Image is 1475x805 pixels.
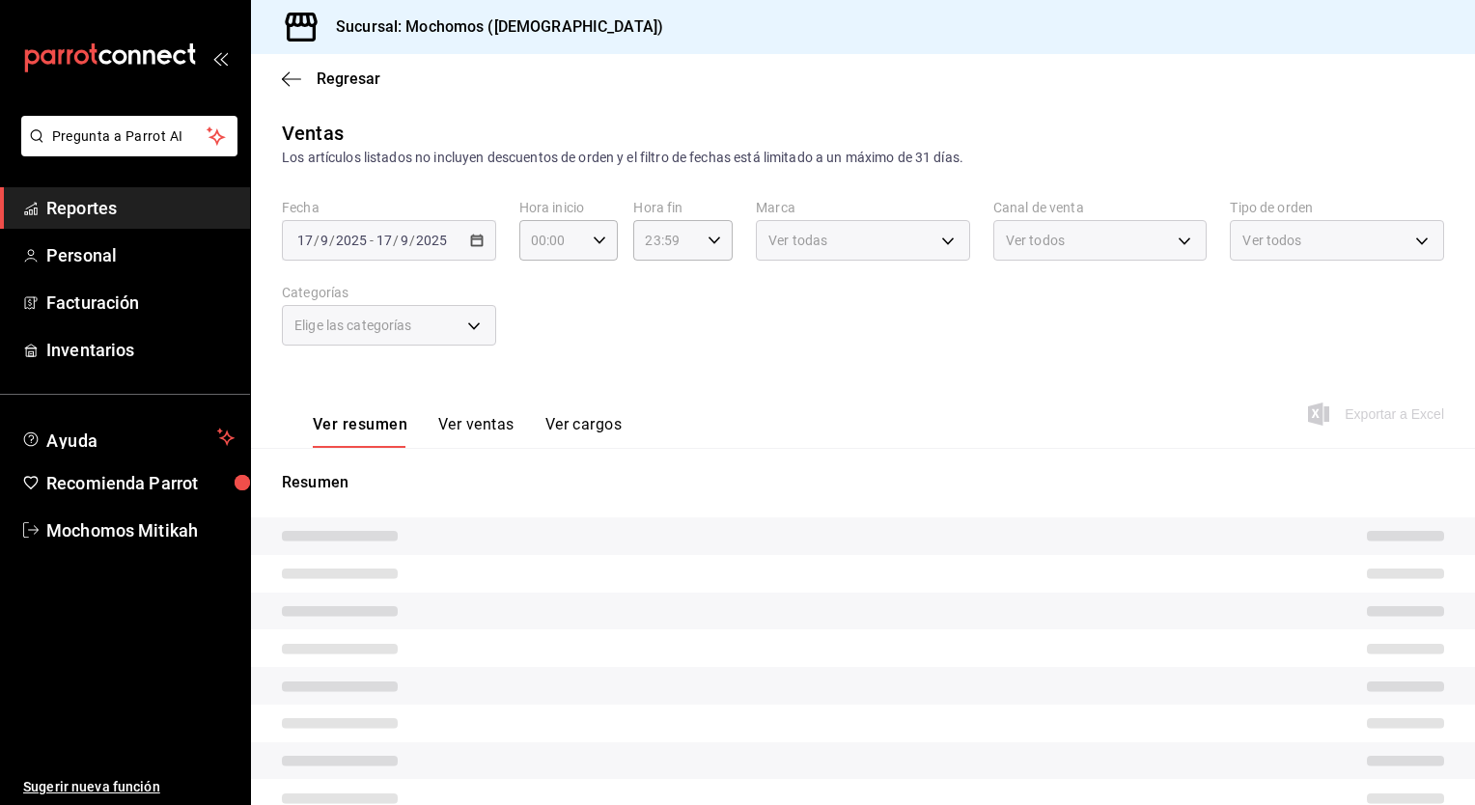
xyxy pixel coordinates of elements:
button: Ver ventas [438,415,515,448]
label: Fecha [282,201,496,214]
button: Regresar [282,69,380,88]
span: / [393,233,399,248]
input: -- [376,233,393,248]
input: -- [296,233,314,248]
span: Pregunta a Parrot AI [52,126,208,147]
input: -- [400,233,409,248]
span: / [409,233,415,248]
span: Ver todos [1006,231,1065,250]
span: Ayuda [46,426,209,449]
div: navigation tabs [313,415,622,448]
label: Marca [756,201,970,214]
label: Tipo de orden [1230,201,1444,214]
span: - [370,233,374,248]
span: Elige las categorías [294,316,412,335]
span: Mochomos Mitikah [46,517,235,543]
span: Inventarios [46,337,235,363]
button: Ver cargos [545,415,623,448]
input: ---- [415,233,448,248]
span: Sugerir nueva función [23,777,235,797]
span: Regresar [317,69,380,88]
div: Ventas [282,119,344,148]
span: Ver todos [1242,231,1301,250]
span: Recomienda Parrot [46,470,235,496]
span: Facturación [46,290,235,316]
label: Hora fin [633,201,733,214]
span: / [329,233,335,248]
button: Ver resumen [313,415,407,448]
span: Ver todas [768,231,827,250]
span: Reportes [46,195,235,221]
input: -- [320,233,329,248]
h3: Sucursal: Mochomos ([DEMOGRAPHIC_DATA]) [320,15,663,39]
p: Resumen [282,471,1444,494]
span: Personal [46,242,235,268]
label: Categorías [282,286,496,299]
a: Pregunta a Parrot AI [14,140,237,160]
label: Canal de venta [993,201,1208,214]
div: Los artículos listados no incluyen descuentos de orden y el filtro de fechas está limitado a un m... [282,148,1444,168]
button: Pregunta a Parrot AI [21,116,237,156]
button: open_drawer_menu [212,50,228,66]
span: / [314,233,320,248]
label: Hora inicio [519,201,619,214]
input: ---- [335,233,368,248]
